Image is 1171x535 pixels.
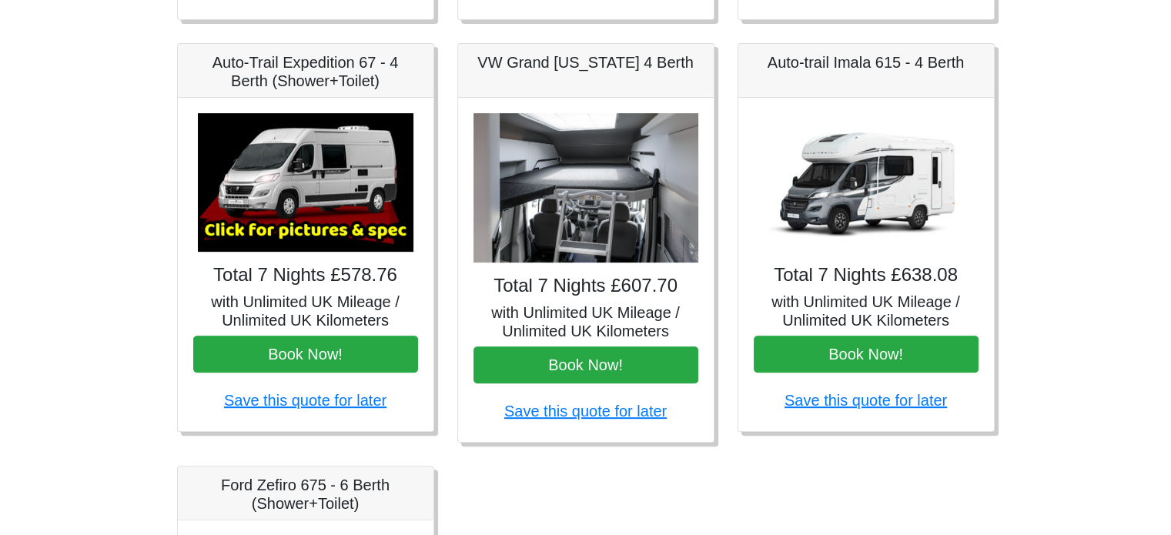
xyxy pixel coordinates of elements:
button: Book Now! [193,336,418,373]
h4: Total 7 Nights £607.70 [473,275,698,297]
h5: with Unlimited UK Mileage / Unlimited UK Kilometers [754,293,979,329]
a: Save this quote for later [504,403,667,420]
h5: Auto-trail Imala 615 - 4 Berth [754,53,979,72]
h5: with Unlimited UK Mileage / Unlimited UK Kilometers [473,303,698,340]
a: Save this quote for later [224,392,386,409]
button: Book Now! [473,346,698,383]
a: Save this quote for later [785,392,947,409]
h5: Auto-Trail Expedition 67 - 4 Berth (Shower+Toilet) [193,53,418,90]
h5: with Unlimited UK Mileage / Unlimited UK Kilometers [193,293,418,329]
h4: Total 7 Nights £578.76 [193,264,418,286]
h5: Ford Zefiro 675 - 6 Berth (Shower+Toilet) [193,476,418,513]
img: Auto-trail Imala 615 - 4 Berth [758,113,974,252]
h4: Total 7 Nights £638.08 [754,264,979,286]
img: VW Grand California 4 Berth [473,113,698,263]
button: Book Now! [754,336,979,373]
img: Auto-Trail Expedition 67 - 4 Berth (Shower+Toilet) [198,113,413,252]
h5: VW Grand [US_STATE] 4 Berth [473,53,698,72]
